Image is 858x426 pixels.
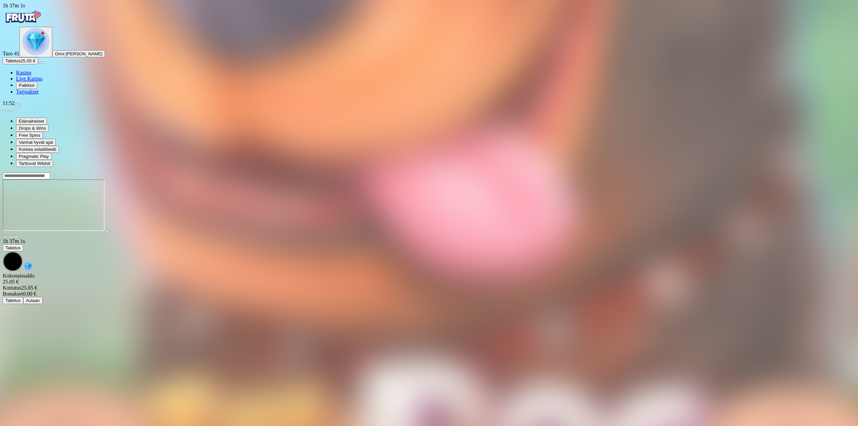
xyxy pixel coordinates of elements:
[16,82,37,89] button: reward iconPalkkiot
[16,146,59,153] button: Korkea volatiliteetti
[16,153,52,160] button: Pragmatic Play
[3,179,105,231] iframe: The Dog House
[3,238,855,273] div: Game menu
[3,100,15,106] span: 11:52
[16,76,43,81] a: poker-chip iconLive Kasino
[3,51,19,56] span: Taso 41
[22,28,50,55] img: level unlocked
[3,3,25,8] span: user session time
[16,160,53,167] button: Tarttuvat Wildsit
[16,118,47,125] button: Eläinaiheiset
[8,110,13,112] button: next slide
[3,244,23,251] button: Talletus
[15,104,20,106] button: menu
[13,236,19,238] button: fullscreen icon
[26,298,40,303] span: Aulaan
[16,70,31,75] span: Kasino
[23,261,34,271] img: reward-icon
[55,51,102,56] span: Onni [PERSON_NAME]
[3,238,25,244] span: user session time
[19,161,50,166] span: Tarttuvat Wildsit
[3,273,855,304] div: Game menu content
[8,236,13,238] button: chevron-down icon
[3,291,855,297] div: 0.00 €
[23,297,43,304] button: Aulaan
[16,76,43,81] span: Live Kasino
[3,110,8,112] button: prev slide
[3,285,21,291] span: Kotiutus
[19,133,40,138] span: Free Spins
[16,132,43,139] button: Free Spins
[3,236,8,238] button: close icon
[16,139,56,146] button: Vanhat hyvät ajat
[16,89,39,95] a: gift-inverted iconTarjoukset
[3,273,855,285] div: Kokonaissaldo
[19,83,35,88] span: Palkkiot
[5,58,20,63] span: Talletus
[19,140,53,145] span: Vanhat hyvät ajat
[3,21,43,26] a: Fruta
[19,147,56,152] span: Korkea volatiliteetti
[5,298,20,303] span: Talletus
[105,230,110,232] button: play icon
[38,61,44,63] button: menu
[16,70,31,75] a: diamond iconKasino
[3,9,855,95] nav: Primary
[19,119,44,124] span: Eläinaiheiset
[3,285,855,291] div: 25.05 €
[19,27,52,57] button: level unlocked
[3,57,38,64] button: Talletusplus icon25.05 €
[16,125,49,132] button: Drops & Wins
[52,50,105,57] button: Onni [PERSON_NAME]
[19,126,46,131] span: Drops & Wins
[3,291,23,297] span: Bonukset
[20,58,35,63] span: 25.05 €
[3,297,23,304] button: Talletus
[19,154,49,159] span: Pragmatic Play
[3,173,50,179] input: Search
[5,245,20,250] span: Talletus
[16,89,39,95] span: Tarjoukset
[3,279,855,285] div: 25.05 €
[3,9,43,25] img: Fruta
